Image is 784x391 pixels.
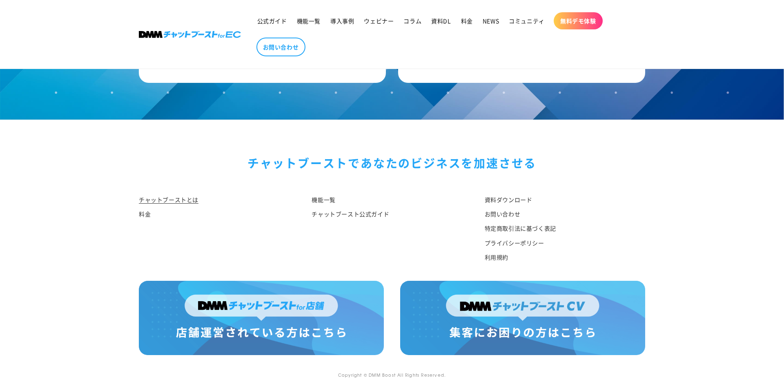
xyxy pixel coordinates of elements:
span: 無料デモ体験 [560,17,596,24]
span: 資料DL [431,17,451,24]
span: コラム [403,17,421,24]
a: 特定商取引法に基づく表記 [485,221,556,235]
span: ウェビナー [364,17,394,24]
div: チャットブーストで あなたのビジネスを加速させる [139,153,645,173]
span: NEWS [483,17,499,24]
span: 公式ガイド [257,17,287,24]
span: コミュニティ [509,17,545,24]
a: チャットブーストとは [139,195,198,207]
a: 料金 [456,12,478,29]
a: 料金 [139,207,151,221]
a: ウェビナー [359,12,399,29]
a: 利用規約 [485,250,508,264]
span: 機能一覧 [297,17,321,24]
a: 資料DL [426,12,456,29]
a: チャットブースト公式ガイド [312,207,389,221]
small: Copyright © DMM Boost All Rights Reserved. [338,372,446,378]
span: 料金 [461,17,473,24]
a: コミュニティ [504,12,550,29]
img: 店舗運営されている方はこちら [139,281,384,355]
a: 資料ダウンロード [485,195,532,207]
a: 導入事例 [325,12,359,29]
a: 公式ガイド [252,12,292,29]
a: 機能一覧 [292,12,325,29]
a: コラム [399,12,426,29]
span: 導入事例 [330,17,354,24]
a: 機能一覧 [312,195,335,207]
img: 集客にお困りの方はこちら [400,281,645,355]
img: 株式会社DMM Boost [139,31,241,38]
a: お問い合わせ [485,207,521,221]
a: お問い合わせ [256,38,305,56]
a: 無料デモ体験 [554,12,603,29]
a: NEWS [478,12,504,29]
span: お問い合わせ [263,43,299,51]
a: プライバシーポリシー [485,236,544,250]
